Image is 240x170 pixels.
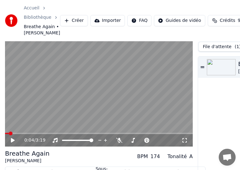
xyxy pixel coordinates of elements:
[154,15,205,26] button: Guides de vidéo
[60,15,88,26] button: Créer
[24,137,34,143] span: 0:04
[220,17,235,24] span: Crédits
[167,153,187,160] div: Tonalité
[5,14,18,27] img: youka
[189,153,193,160] div: A
[24,137,39,143] div: /
[24,24,60,36] span: Breathe Again • [PERSON_NAME]
[127,15,151,26] button: FAQ
[219,149,236,166] div: Ouvrir le chat
[36,137,45,143] span: 3:19
[151,153,160,160] div: 174
[5,158,49,164] div: [PERSON_NAME]
[90,15,125,26] button: Importer
[137,153,148,160] div: BPM
[24,5,60,36] nav: breadcrumb
[5,149,49,158] div: Breathe Again
[24,14,51,21] a: Bibliothèque
[24,5,39,11] a: Accueil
